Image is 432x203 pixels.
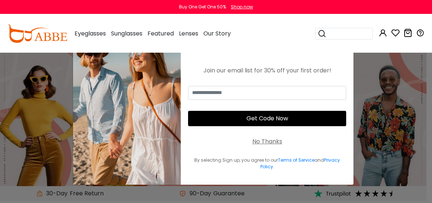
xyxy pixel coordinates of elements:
[188,157,346,170] div: By selecting Sign up, you agree to our and .
[179,4,226,10] div: Buy One Get One 50%
[188,111,346,126] button: Get Code Now
[73,19,181,185] img: welcome
[260,157,340,170] a: Privacy Policy
[74,29,106,38] span: Eyeglasses
[148,29,174,38] span: Featured
[231,4,253,10] div: Shop now
[252,137,282,146] div: No Thanks
[7,25,67,43] img: abbeglasses.com
[179,29,198,38] span: Lenses
[227,4,253,10] a: Shop now
[188,66,346,75] div: Join our email list for 30% off your first order!
[278,157,314,163] a: Terms of Service
[111,29,142,38] span: Sunglasses
[203,29,231,38] span: Our Story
